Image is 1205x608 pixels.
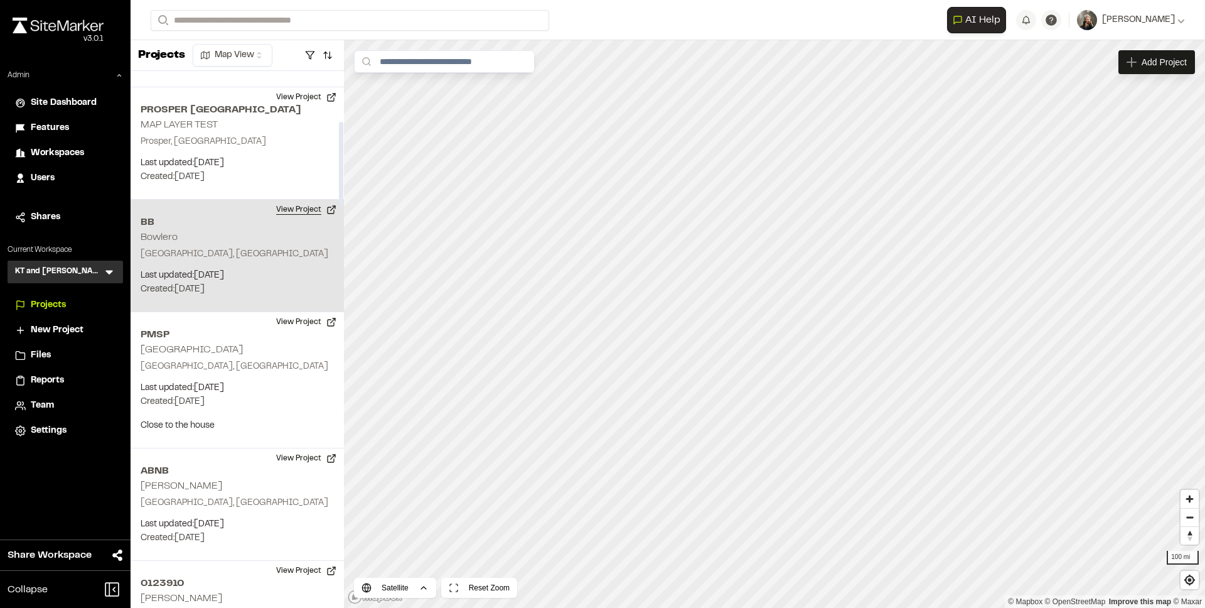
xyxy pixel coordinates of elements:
span: Site Dashboard [31,96,97,110]
p: Close to the house [141,419,334,433]
span: Users [31,171,55,185]
button: View Project [269,312,344,332]
button: View Project [269,448,344,469]
span: Collapse [8,582,48,597]
a: OpenStreetMap [1045,597,1106,606]
p: [GEOGRAPHIC_DATA], [GEOGRAPHIC_DATA] [141,247,334,261]
h3: KT and [PERSON_NAME] [15,266,103,278]
h2: Bowlero [141,233,178,242]
p: Current Workspace [8,244,123,256]
button: [PERSON_NAME] [1077,10,1185,30]
h2: PROSPER [GEOGRAPHIC_DATA] [141,102,334,117]
button: Zoom out [1181,508,1199,526]
button: View Project [269,200,344,220]
span: Reports [31,374,64,388]
a: Projects [15,298,115,312]
button: Open AI Assistant [947,7,1006,33]
span: Projects [31,298,66,312]
p: Last updated: [DATE] [141,156,334,170]
span: Add Project [1142,56,1187,68]
h2: [PERSON_NAME] [141,594,222,603]
p: Projects [138,47,185,64]
button: Reset bearing to north [1181,526,1199,545]
a: Shares [15,210,115,224]
a: Site Dashboard [15,96,115,110]
canvas: Map [344,40,1205,608]
span: Workspaces [31,146,84,160]
h2: 0123910 [141,576,334,591]
p: Last updated: [DATE] [141,269,334,283]
p: Last updated: [DATE] [141,518,334,531]
p: Created: [DATE] [141,283,334,296]
span: Team [31,399,54,413]
a: Mapbox [1008,597,1042,606]
p: Admin [8,70,29,81]
button: Satellite [354,578,436,598]
p: [GEOGRAPHIC_DATA], [GEOGRAPHIC_DATA] [141,360,334,374]
button: Find my location [1181,571,1199,589]
span: Files [31,349,51,362]
p: [GEOGRAPHIC_DATA], [GEOGRAPHIC_DATA] [141,496,334,510]
h2: PMSP [141,327,334,342]
span: [PERSON_NAME] [1102,13,1175,27]
span: Share Workspace [8,548,92,563]
img: User [1077,10,1097,30]
button: View Project [269,561,344,581]
button: Search [151,10,173,31]
button: View Project [269,87,344,107]
a: Settings [15,424,115,438]
p: Prosper, [GEOGRAPHIC_DATA] [141,135,334,149]
span: Features [31,121,69,135]
p: Created: [DATE] [141,170,334,184]
button: Reset Zoom [441,578,517,598]
span: Settings [31,424,67,438]
p: Last updated: [DATE] [141,381,334,395]
p: Created: [DATE] [141,395,334,409]
h2: [GEOGRAPHIC_DATA] [141,345,243,354]
a: Files [15,349,115,362]
img: rebrand.png [13,18,104,33]
a: Maxar [1173,597,1202,606]
h2: BB [141,215,334,230]
span: AI Help [965,13,1000,28]
h2: [PERSON_NAME] [141,482,222,491]
a: New Project [15,323,115,337]
p: Created: [DATE] [141,531,334,545]
div: Open AI Assistant [947,7,1011,33]
a: Reports [15,374,115,388]
h2: ABNB [141,464,334,479]
a: Team [15,399,115,413]
a: Map feedback [1109,597,1171,606]
div: 100 mi [1167,551,1199,565]
a: Mapbox logo [348,590,403,604]
a: Features [15,121,115,135]
span: Reset bearing to north [1181,527,1199,545]
span: Shares [31,210,60,224]
div: Oh geez...please don't... [13,33,104,45]
button: Zoom in [1181,490,1199,508]
span: New Project [31,323,83,337]
a: Workspaces [15,146,115,160]
a: Users [15,171,115,185]
h2: MAP LAYER TEST [141,121,218,129]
